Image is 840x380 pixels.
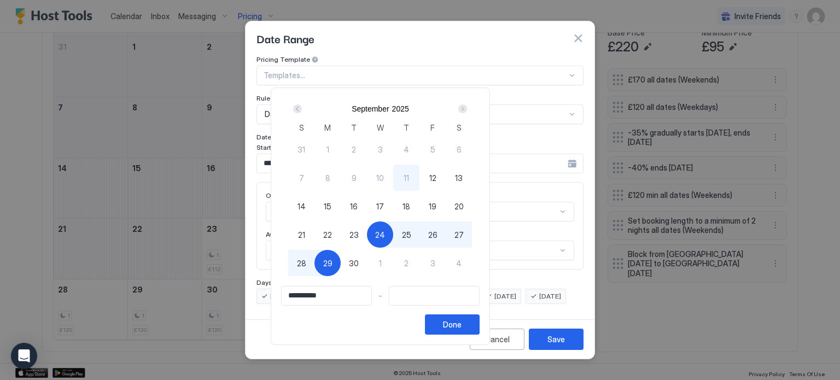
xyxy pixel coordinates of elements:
button: 23 [341,221,367,248]
button: 1 [367,250,393,276]
button: Prev [291,102,306,115]
span: T [404,122,409,133]
button: 11 [393,165,419,191]
span: 2 [404,258,409,269]
span: 7 [299,172,304,184]
button: 10 [367,165,393,191]
button: 25 [393,221,419,248]
button: 27 [446,221,472,248]
button: 26 [419,221,446,248]
span: 1 [379,258,382,269]
button: 16 [341,193,367,219]
span: 10 [376,172,384,184]
span: 27 [454,229,464,241]
button: 2025 [392,104,409,113]
span: 28 [297,258,306,269]
span: M [324,122,331,133]
span: 1 [326,144,329,155]
span: 6 [457,144,462,155]
span: 12 [429,172,436,184]
button: 14 [288,193,314,219]
button: 18 [393,193,419,219]
input: Input Field [389,287,479,305]
button: 3 [419,250,446,276]
button: 21 [288,221,314,248]
button: 20 [446,193,472,219]
span: 9 [352,172,357,184]
div: Open Intercom Messenger [11,343,37,369]
span: 17 [376,201,384,212]
span: 3 [378,144,383,155]
span: 19 [429,201,436,212]
button: 15 [314,193,341,219]
button: 1 [314,136,341,162]
button: Done [425,314,480,335]
button: 19 [419,193,446,219]
span: 29 [323,258,332,269]
button: 17 [367,193,393,219]
span: 15 [324,201,331,212]
span: T [351,122,357,133]
button: 28 [288,250,314,276]
button: 4 [446,250,472,276]
span: 14 [297,201,306,212]
span: 20 [454,201,464,212]
button: 7 [288,165,314,191]
span: S [457,122,462,133]
div: Done [443,319,462,330]
button: 3 [367,136,393,162]
span: 23 [349,229,359,241]
span: 5 [430,144,435,155]
button: Next [454,102,469,115]
span: 21 [298,229,305,241]
span: - [378,291,382,301]
button: 30 [341,250,367,276]
button: 24 [367,221,393,248]
span: 8 [325,172,330,184]
button: 2 [393,250,419,276]
span: 26 [428,229,437,241]
span: 2 [352,144,356,155]
button: 6 [446,136,472,162]
span: 24 [375,229,385,241]
button: 13 [446,165,472,191]
span: 11 [404,172,409,184]
button: 5 [419,136,446,162]
span: 31 [297,144,305,155]
button: 12 [419,165,446,191]
button: September [352,104,389,113]
span: 16 [350,201,358,212]
span: S [299,122,304,133]
button: 4 [393,136,419,162]
button: 29 [314,250,341,276]
button: 9 [341,165,367,191]
span: 18 [402,201,410,212]
input: Input Field [282,287,371,305]
span: F [430,122,435,133]
span: 3 [430,258,435,269]
span: 22 [323,229,332,241]
button: 2 [341,136,367,162]
span: 4 [404,144,409,155]
span: 30 [349,258,359,269]
button: 31 [288,136,314,162]
span: 25 [402,229,411,241]
button: 22 [314,221,341,248]
span: 4 [456,258,462,269]
span: W [377,122,384,133]
span: 13 [455,172,463,184]
button: 8 [314,165,341,191]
